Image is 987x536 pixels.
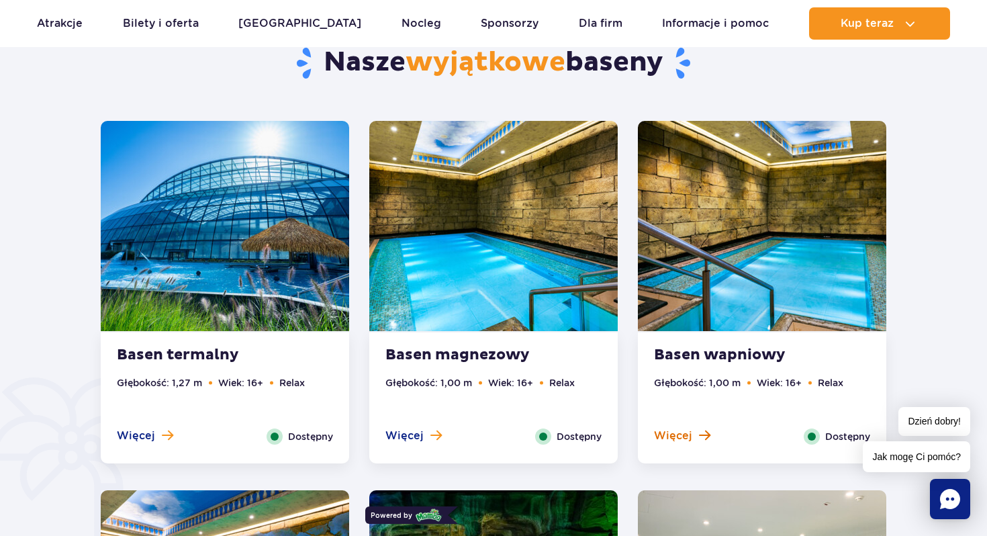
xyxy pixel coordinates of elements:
a: Dla firm [579,7,622,40]
img: Thermal pool [101,121,349,331]
li: Wiek: 16+ [488,375,533,390]
span: Więcej [117,429,155,443]
span: Dostępny [557,429,602,444]
button: Więcej [654,429,710,443]
span: Dostępny [825,429,870,444]
button: Więcej [385,429,442,443]
div: Chat [930,479,970,519]
strong: Basen wapniowy [654,346,816,365]
span: Jak mogę Ci pomóc? [863,441,970,472]
li: Wiek: 16+ [757,375,802,390]
a: Atrakcje [37,7,83,40]
a: [GEOGRAPHIC_DATA] [238,7,361,40]
span: Więcej [385,429,424,443]
span: Dzień dobry! [898,407,970,436]
li: Relax [279,375,305,390]
span: Dostępny [288,429,333,444]
strong: Basen termalny [117,346,279,365]
button: Więcej [117,429,173,443]
li: Wiek: 16+ [218,375,263,390]
li: Głębokość: 1,00 m [385,375,472,390]
li: Głębokość: 1,27 m [117,375,202,390]
div: Powered by [365,506,448,524]
img: Magnesium Pool [369,121,618,331]
span: Kup teraz [841,17,894,30]
a: Bilety i oferta [123,7,199,40]
li: Relax [818,375,843,390]
a: Sponsorzy [481,7,538,40]
img: Calcium Pool [638,121,886,331]
span: Więcej [654,429,692,443]
strong: Basen magnezowy [385,346,548,365]
button: Kup teraz [809,7,950,40]
li: Relax [549,375,575,390]
img: Mamba logo [416,508,442,523]
a: Nocleg [402,7,441,40]
a: Informacje i pomoc [662,7,769,40]
span: wyjątkowe [406,46,565,79]
h2: Nasze baseny [101,46,887,81]
li: Głębokość: 1,00 m [654,375,741,390]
